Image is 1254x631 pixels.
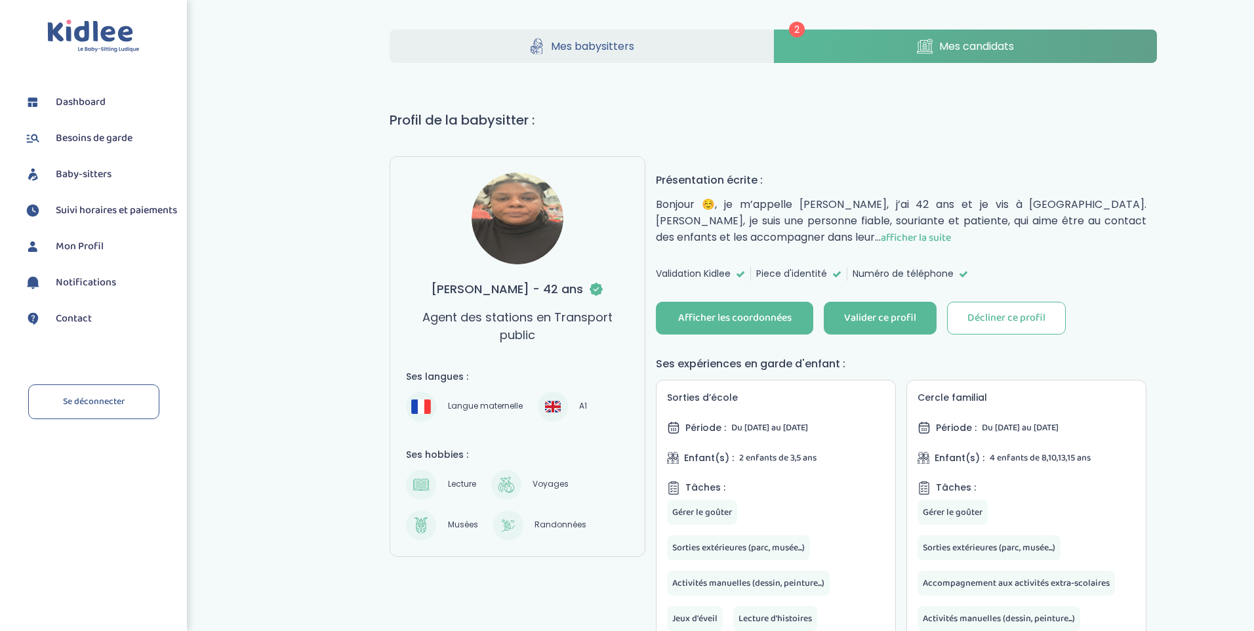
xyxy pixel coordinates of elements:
h4: Ses langues : [406,370,629,384]
a: Dashboard [23,92,177,112]
span: 2 enfants de 3,5 ans [739,451,817,465]
span: Dashboard [56,94,106,110]
a: Se déconnecter [28,384,159,419]
span: Musées [443,518,482,533]
span: 4 enfants de 8,10,13,15 ans [990,451,1091,465]
span: Besoins de garde [56,131,132,146]
a: Besoins de garde [23,129,177,148]
span: Langue maternelle [443,399,527,415]
img: besoin.svg [23,129,43,148]
img: profil.svg [23,237,43,256]
span: Notifications [56,275,116,291]
a: Baby-sitters [23,165,177,184]
div: Décliner ce profil [967,311,1045,326]
h5: Sorties d’école [667,391,885,405]
img: Français [411,399,431,413]
span: Validation Kidlee [656,267,731,281]
a: Contact [23,309,177,329]
a: Notifications [23,273,177,293]
span: Sorties extérieures (parc, musée...) [923,540,1055,555]
div: Afficher les coordonnées [678,311,792,326]
div: Valider ce profil [844,311,916,326]
span: A1 [575,399,592,415]
span: Période : [685,421,726,435]
img: suivihoraire.svg [23,201,43,220]
button: Afficher les coordonnées [656,302,813,335]
span: Lecture d'histoires [738,611,812,626]
span: Voyages [528,477,573,493]
span: Enfant(s) : [935,451,984,465]
span: Enfant(s) : [684,451,734,465]
a: Mes candidats [774,30,1158,63]
span: Jeux d'éveil [672,611,718,626]
span: Mes babysitters [551,38,634,54]
h1: Profil de la babysitter : [390,110,1157,130]
span: Gérer le goûter [672,505,732,519]
span: Activités manuelles (dessin, peinture...) [923,611,1075,626]
span: Randonnées [530,518,591,533]
img: avatar [472,173,563,264]
span: Période : [936,421,977,435]
h3: [PERSON_NAME] - 42 ans [431,280,604,298]
span: 2 [789,22,805,37]
a: Mon Profil [23,237,177,256]
span: Du [DATE] au [DATE] [982,420,1059,435]
span: Numéro de téléphone [853,267,954,281]
button: Valider ce profil [824,302,937,335]
span: Activités manuelles (dessin, peinture...) [672,576,824,590]
a: Suivi horaires et paiements [23,201,177,220]
a: Mes babysitters [390,30,773,63]
h4: Présentation écrite : [656,172,1146,188]
img: dashboard.svg [23,92,43,112]
span: Lecture [443,477,480,493]
p: Bonjour ☺️, je m’appelle [PERSON_NAME], j’ai 42 ans et je vis à [GEOGRAPHIC_DATA]. [PERSON_NAME],... [656,196,1146,246]
span: Accompagnement aux activités extra-scolaires [923,576,1110,590]
span: Baby-sitters [56,167,111,182]
span: Tâches : [685,481,725,495]
img: Anglais [545,399,561,415]
span: afficher la suite [881,230,951,246]
span: Tâches : [936,481,976,495]
h4: Ses hobbies : [406,448,629,462]
span: Gérer le goûter [923,505,982,519]
h4: Ses expériences en garde d'enfant : [656,356,1146,372]
img: babysitters.svg [23,165,43,184]
img: contact.svg [23,309,43,329]
span: Contact [56,311,92,327]
button: Décliner ce profil [947,302,1066,335]
span: Mon Profil [56,239,104,254]
h5: Cercle familial [918,391,1135,405]
span: Mes candidats [939,38,1014,54]
img: logo.svg [47,20,140,53]
span: Piece d'identité [756,267,827,281]
span: Suivi horaires et paiements [56,203,177,218]
img: notification.svg [23,273,43,293]
p: Agent des stations en Transport public [406,308,629,344]
span: Du [DATE] au [DATE] [731,420,808,435]
span: Sorties extérieures (parc, musée...) [672,540,805,555]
